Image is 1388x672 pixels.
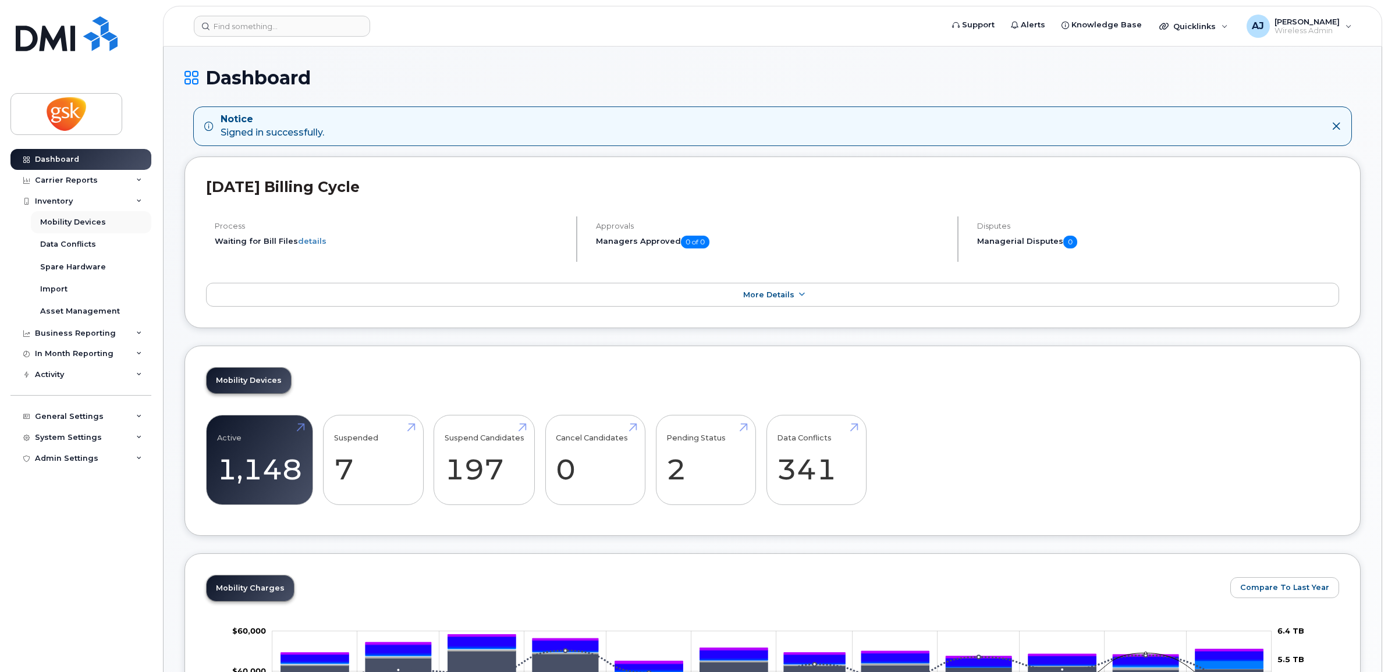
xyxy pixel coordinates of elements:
a: Suspend Candidates 197 [445,422,524,499]
tspan: 5.5 TB [1277,655,1304,664]
a: Data Conflicts 341 [777,422,855,499]
a: Active 1,148 [217,422,302,499]
li: Waiting for Bill Files [215,236,566,247]
g: $0 [232,626,266,635]
h2: [DATE] Billing Cycle [206,178,1339,195]
span: Compare To Last Year [1240,582,1329,593]
div: Signed in successfully. [221,113,324,140]
h5: Managers Approved [596,236,947,248]
a: details [298,236,326,246]
a: Pending Status 2 [666,422,745,499]
h4: Process [215,222,566,230]
g: HST [281,637,1263,669]
a: Mobility Devices [207,368,291,393]
tspan: $60,000 [232,626,266,635]
tspan: 6.4 TB [1277,626,1304,635]
strong: Notice [221,113,324,126]
h1: Dashboard [184,67,1361,88]
a: Cancel Candidates 0 [556,422,634,499]
h5: Managerial Disputes [977,236,1339,248]
h4: Disputes [977,222,1339,230]
a: Mobility Charges [207,575,294,601]
span: 0 of 0 [681,236,709,248]
span: 0 [1063,236,1077,248]
button: Compare To Last Year [1230,577,1339,598]
h4: Approvals [596,222,947,230]
g: QST [281,634,1263,663]
a: Suspended 7 [334,422,413,499]
span: More Details [743,290,794,299]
